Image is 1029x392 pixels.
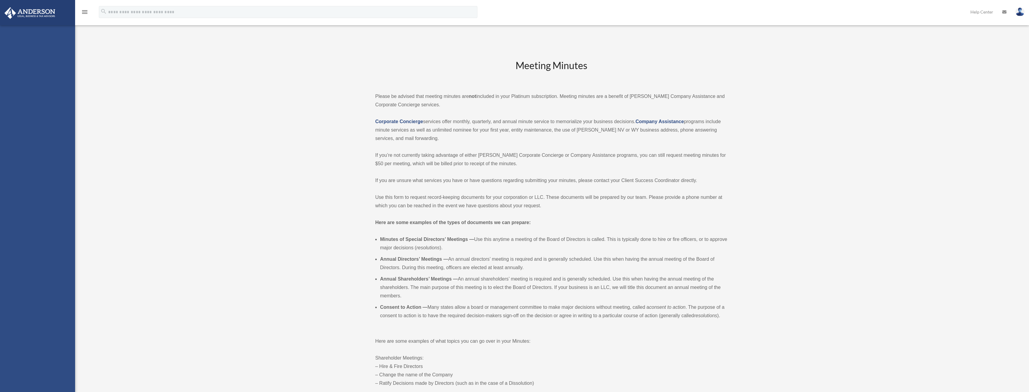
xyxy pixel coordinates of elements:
[100,8,107,15] i: search
[380,303,727,320] li: Many states allow a board or management committee to make major decisions without meeting, called...
[673,305,686,310] em: action
[81,8,88,16] i: menu
[375,337,727,345] p: Here are some examples of what topics you can go over in your Minutes:
[469,94,476,99] strong: not
[649,305,671,310] em: consent to
[375,119,423,124] a: Corporate Concierge
[375,117,727,143] p: services offer monthly, quarterly, and annual minute service to memorialize your business decisio...
[3,7,57,19] img: Anderson Advisors Platinum Portal
[81,11,88,16] a: menu
[380,255,727,272] li: An annual directors’ meeting is required and is generally scheduled. Use this when having the ann...
[635,119,684,124] a: Company Assistance
[380,237,474,242] b: Minutes of Special Directors’ Meetings —
[1015,8,1024,16] img: User Pic
[375,176,727,185] p: If you are unsure what services you have or have questions regarding submitting your minutes, ple...
[375,354,727,387] p: Shareholder Meetings: – Hire & Fire Directors – Change the name of the Company – Ratify Decisions...
[375,59,727,84] h2: Meeting Minutes
[375,220,531,225] strong: Here are some examples of the types of documents we can prepare:
[375,92,727,109] p: Please be advised that meeting minutes are included in your Platinum subscription. Meeting minute...
[694,313,717,318] em: resolutions
[416,245,440,250] em: resolutions
[380,257,448,262] b: Annual Directors’ Meetings —
[375,151,727,168] p: If you’re not currently taking advantage of either [PERSON_NAME] Corporate Concierge or Company A...
[380,275,727,300] li: An annual shareholders’ meeting is required and is generally scheduled. Use this when having the ...
[380,235,727,252] li: Use this anytime a meeting of the Board of Directors is called. This is typically done to hire or...
[380,305,428,310] b: Consent to Action —
[375,193,727,210] p: Use this form to request record-keeping documents for your corporation or LLC. These documents wi...
[380,276,458,281] b: Annual Shareholders’ Meetings —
